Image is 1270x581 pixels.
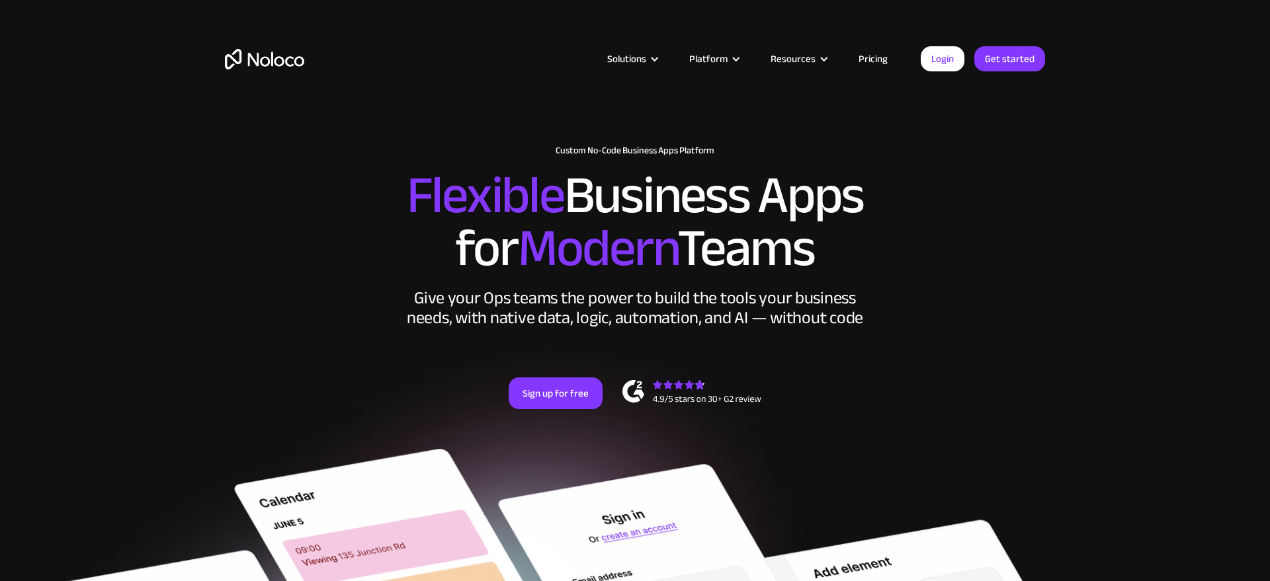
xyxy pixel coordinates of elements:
[974,46,1045,71] a: Get started
[771,50,816,67] div: Resources
[842,50,904,67] a: Pricing
[518,199,677,297] span: Modern
[754,50,842,67] div: Resources
[225,49,304,69] a: home
[689,50,728,67] div: Platform
[591,50,673,67] div: Solutions
[403,288,867,328] div: Give your Ops teams the power to build the tools your business needs, with native data, logic, au...
[407,146,564,245] span: Flexible
[509,377,603,409] a: Sign up for free
[673,50,754,67] div: Platform
[225,145,1045,156] h1: Custom No-Code Business Apps Platform
[921,46,964,71] a: Login
[225,169,1045,275] h2: Business Apps for Teams
[607,50,646,67] div: Solutions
